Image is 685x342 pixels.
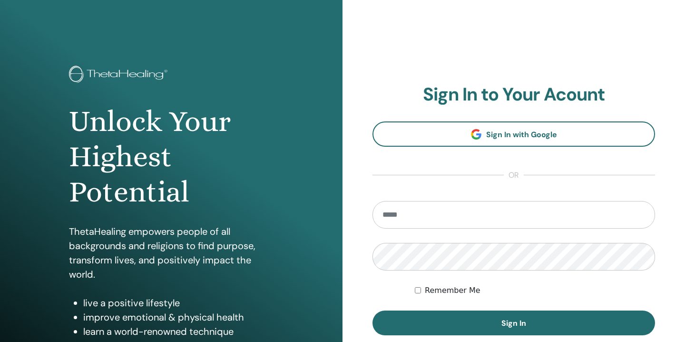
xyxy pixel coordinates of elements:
[83,324,274,339] li: learn a world-renowned technique
[372,121,655,147] a: Sign In with Google
[486,130,557,140] span: Sign In with Google
[83,310,274,324] li: improve emotional & physical health
[69,224,274,282] p: ThetaHealing empowers people of all backgrounds and religions to find purpose, transform lives, a...
[504,170,524,181] span: or
[69,104,274,210] h1: Unlock Your Highest Potential
[415,285,655,296] div: Keep me authenticated indefinitely or until I manually logout
[425,285,480,296] label: Remember Me
[372,311,655,335] button: Sign In
[501,318,526,328] span: Sign In
[372,84,655,106] h2: Sign In to Your Acount
[83,296,274,310] li: live a positive lifestyle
